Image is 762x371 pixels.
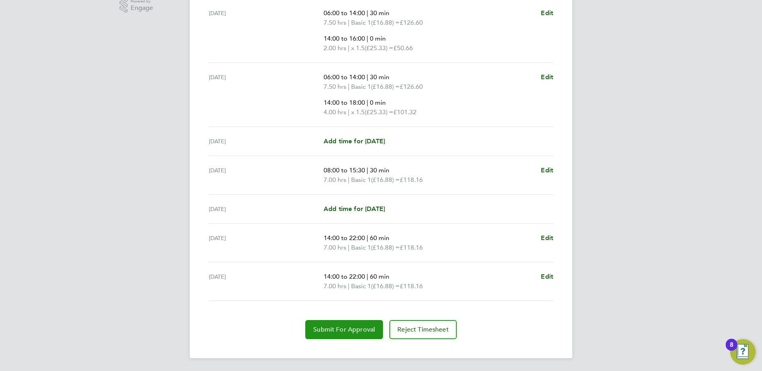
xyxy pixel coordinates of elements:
[305,320,383,339] button: Submit For Approval
[324,282,346,290] span: 7.00 hrs
[348,44,350,52] span: |
[371,282,400,290] span: (£16.88) =
[209,8,324,53] div: [DATE]
[370,166,389,174] span: 30 min
[209,166,324,185] div: [DATE]
[389,320,457,339] button: Reject Timesheet
[541,72,553,82] a: Edit
[348,244,350,251] span: |
[348,83,350,90] span: |
[541,166,553,174] span: Edit
[367,166,368,174] span: |
[371,19,400,26] span: (£16.88) =
[371,83,400,90] span: (£16.88) =
[541,233,553,243] a: Edit
[324,166,365,174] span: 08:00 to 15:30
[370,99,386,106] span: 0 min
[367,35,368,42] span: |
[370,35,386,42] span: 0 min
[324,205,385,213] span: Add time for [DATE]
[324,204,385,214] a: Add time for [DATE]
[370,273,389,280] span: 60 min
[324,234,365,242] span: 14:00 to 22:00
[351,175,371,185] span: Basic 1
[348,282,350,290] span: |
[351,281,371,291] span: Basic 1
[541,73,553,81] span: Edit
[324,44,346,52] span: 2.00 hrs
[209,272,324,291] div: [DATE]
[730,339,756,365] button: Open Resource Center, 8 new notifications
[371,244,400,251] span: (£16.88) =
[324,244,346,251] span: 7.00 hrs
[348,176,350,184] span: |
[367,9,368,17] span: |
[541,272,553,281] a: Edit
[348,19,350,26] span: |
[367,73,368,81] span: |
[400,19,423,26] span: £126.60
[209,72,324,117] div: [DATE]
[324,73,365,81] span: 06:00 to 14:00
[365,44,393,52] span: (£25.33) =
[367,234,368,242] span: |
[400,282,423,290] span: £118.16
[324,273,365,280] span: 14:00 to 22:00
[367,273,368,280] span: |
[367,99,368,106] span: |
[351,18,371,27] span: Basic 1
[730,345,733,355] div: 8
[324,99,365,106] span: 14:00 to 18:00
[370,73,389,81] span: 30 min
[324,176,346,184] span: 7.00 hrs
[324,108,346,116] span: 4.00 hrs
[541,166,553,175] a: Edit
[351,243,371,252] span: Basic 1
[351,43,365,53] span: x 1.5
[400,83,423,90] span: £126.60
[371,176,400,184] span: (£16.88) =
[324,83,346,90] span: 7.50 hrs
[351,107,365,117] span: x 1.5
[400,244,423,251] span: £118.16
[541,8,553,18] a: Edit
[313,326,375,334] span: Submit For Approval
[324,19,346,26] span: 7.50 hrs
[541,273,553,280] span: Edit
[393,44,413,52] span: £50.66
[370,9,389,17] span: 30 min
[209,137,324,146] div: [DATE]
[324,35,365,42] span: 14:00 to 16:00
[324,137,385,145] span: Add time for [DATE]
[324,137,385,146] a: Add time for [DATE]
[324,9,365,17] span: 06:00 to 14:00
[209,233,324,252] div: [DATE]
[131,5,153,12] span: Engage
[209,204,324,214] div: [DATE]
[397,326,449,334] span: Reject Timesheet
[370,234,389,242] span: 60 min
[348,108,350,116] span: |
[400,176,423,184] span: £118.16
[365,108,393,116] span: (£25.33) =
[393,108,416,116] span: £101.32
[541,9,553,17] span: Edit
[541,234,553,242] span: Edit
[351,82,371,92] span: Basic 1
